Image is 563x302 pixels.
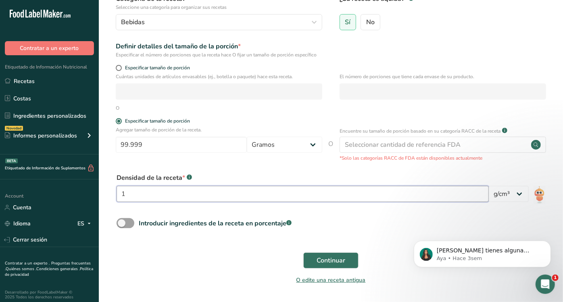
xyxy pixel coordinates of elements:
p: Seleccione una categoría para organizar sus recetas [116,4,322,11]
div: O [116,104,119,112]
div: Seleccionar cantidad de referencia FDA [345,140,461,150]
p: Agregar tamaño de porción de la receta. [116,126,322,133]
div: Especificar el número de porciones que la receta hace O fijar un tamaño de porción específico [116,51,322,58]
div: Densidad de la receta [117,173,489,183]
button: Bebidas [116,14,322,30]
div: BETA [5,158,18,163]
span: No [366,18,375,26]
a: Contratar a un experto . [5,260,50,266]
div: Introducir ingredientes de la receta en porcentaje [139,219,292,228]
div: Definir detalles del tamaño de la porción [116,42,322,51]
span: O [329,139,334,162]
p: Encuentre su tamaño de porción basado en su categoría RACC de la receta [340,127,500,135]
iframe: Intercom notifications mensaje [402,224,563,280]
a: O edite una receta antigua [296,276,366,284]
iframe: Intercom live chat [536,275,555,294]
a: Preguntas frecuentes . [5,260,91,272]
img: ai-bot.1dcbe71.gif [534,186,545,204]
span: Bebidas [121,17,145,27]
span: Continuar [317,256,345,265]
div: Especificar tamaño de porción [125,118,190,124]
button: Continuar [303,252,359,269]
a: Idioma [5,217,31,231]
input: Escribe aquí tu densidad [117,186,489,202]
p: El número de porciones que tiene cada envase de su producto. [340,73,546,80]
p: *Solo las categorías RACC de FDA están disponibles actualmente [340,154,546,162]
button: Contratar a un experto [5,41,94,55]
input: Escribe aquí el tamaño de la porción [116,137,247,153]
span: Sí [345,18,351,26]
div: Desarrollado por FoodLabelMaker © 2025 Todos los derechos reservados [5,290,94,300]
a: Quiénes somos . [6,266,36,272]
a: Condiciones generales . [36,266,80,272]
p: Cuántas unidades de artículos envasables (ej., botella o paquete) hace esta receta. [116,73,322,80]
a: Política de privacidad [5,266,93,277]
span: Especificar tamaño de porción [122,65,190,71]
div: Novedad [5,126,23,131]
div: ES [77,219,94,229]
span: 1 [552,275,559,281]
div: Informes personalizados [5,131,77,140]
